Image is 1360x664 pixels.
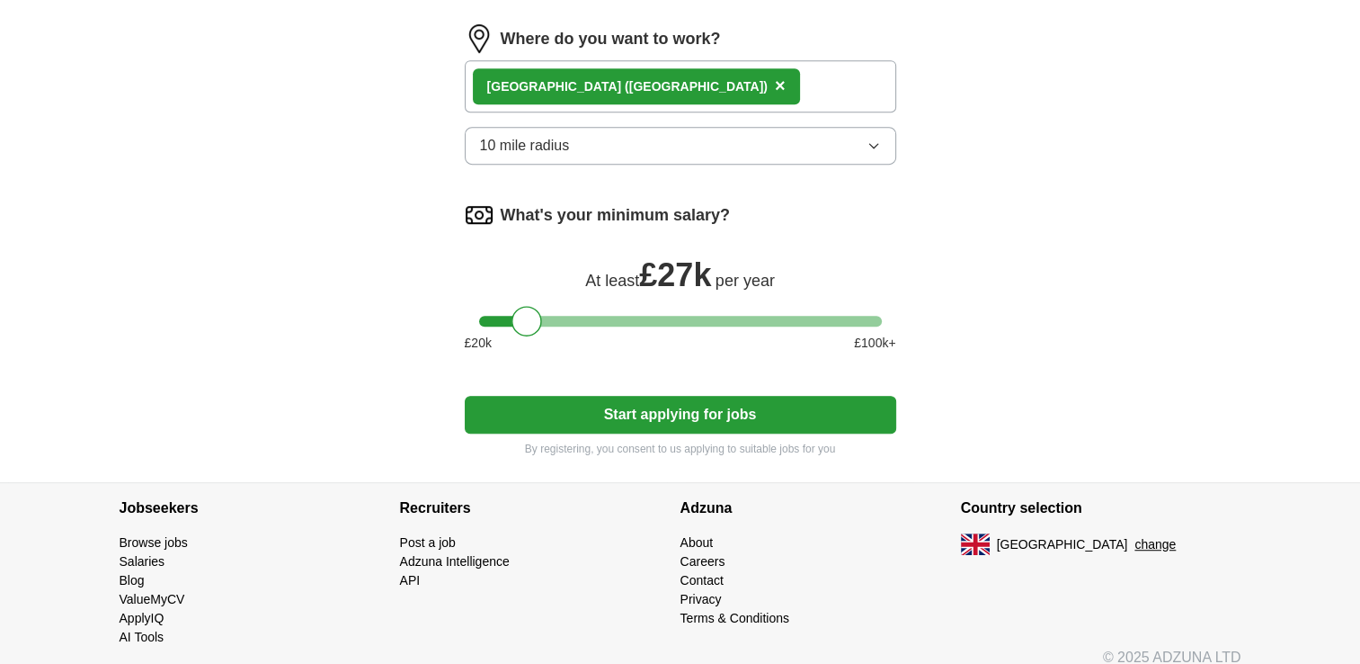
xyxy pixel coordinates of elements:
[487,79,622,94] strong: [GEOGRAPHIC_DATA]
[120,554,165,569] a: Salaries
[997,535,1128,554] span: [GEOGRAPHIC_DATA]
[480,135,570,157] span: 10 mile radius
[465,334,492,353] span: £ 20 k
[501,27,721,51] label: Where do you want to work?
[775,73,786,100] button: ×
[680,611,789,625] a: Terms & Conditions
[465,201,493,229] img: salary.png
[465,396,896,434] button: Start applying for jobs
[680,592,722,606] a: Privacy
[1134,535,1176,554] button: change
[680,554,725,569] a: Careers
[400,554,510,569] a: Adzuna Intelligence
[716,272,775,290] span: per year
[120,535,188,550] a: Browse jobs
[775,76,786,95] span: ×
[400,535,456,550] a: Post a job
[120,611,164,625] a: ApplyIQ
[961,534,990,555] img: UK flag
[120,630,164,644] a: AI Tools
[465,127,896,165] button: 10 mile radius
[400,573,421,588] a: API
[120,592,185,606] a: ValueMyCV
[625,79,768,94] span: ([GEOGRAPHIC_DATA])
[639,256,711,293] span: £ 27k
[585,272,639,290] span: At least
[501,203,730,228] label: What's your minimum salary?
[680,573,724,588] a: Contact
[120,573,145,588] a: Blog
[680,535,714,550] a: About
[854,334,895,353] span: £ 100 k+
[465,441,896,457] p: By registering, you consent to us applying to suitable jobs for you
[961,483,1241,534] h4: Country selection
[465,24,493,53] img: location.png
